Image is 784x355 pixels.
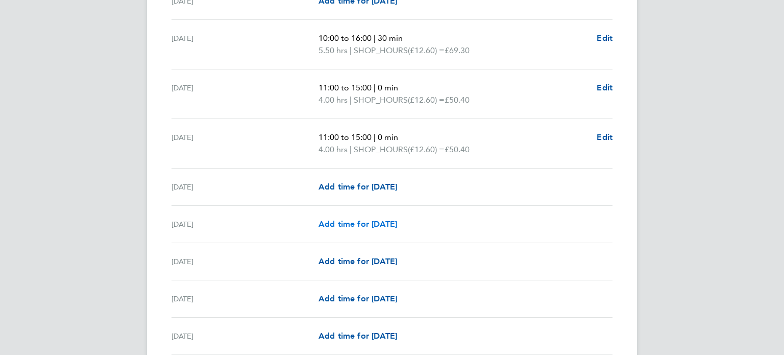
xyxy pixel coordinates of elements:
span: | [350,145,352,154]
span: 4.00 hrs [318,95,348,105]
span: Edit [597,33,612,43]
span: 11:00 to 15:00 [318,132,372,142]
a: Add time for [DATE] [318,218,397,230]
a: Add time for [DATE] [318,181,397,193]
div: [DATE] [171,82,318,106]
span: | [350,95,352,105]
span: 11:00 to 15:00 [318,83,372,92]
span: (£12.60) = [408,95,445,105]
span: | [350,45,352,55]
a: Edit [597,131,612,144]
span: SHOP_HOURS [354,44,408,57]
span: | [374,33,376,43]
a: Add time for [DATE] [318,293,397,305]
span: 0 min [378,132,398,142]
span: 4.00 hrs [318,145,348,154]
span: Edit [597,132,612,142]
div: [DATE] [171,218,318,230]
span: SHOP_HOURS [354,94,408,106]
span: 5.50 hrs [318,45,348,55]
a: Add time for [DATE] [318,330,397,342]
div: [DATE] [171,293,318,305]
div: [DATE] [171,330,318,342]
span: Add time for [DATE] [318,331,397,341]
div: [DATE] [171,181,318,193]
span: | [374,83,376,92]
div: [DATE] [171,32,318,57]
span: (£12.60) = [408,145,445,154]
span: Add time for [DATE] [318,219,397,229]
span: SHOP_HOURS [354,144,408,156]
span: 10:00 to 16:00 [318,33,372,43]
span: | [374,132,376,142]
span: £69.30 [445,45,470,55]
a: Edit [597,82,612,94]
span: Add time for [DATE] [318,182,397,192]
a: Add time for [DATE] [318,255,397,268]
span: Add time for [DATE] [318,256,397,266]
span: £50.40 [445,145,470,154]
a: Edit [597,32,612,44]
div: [DATE] [171,131,318,156]
span: 0 min [378,83,398,92]
span: Add time for [DATE] [318,294,397,303]
span: £50.40 [445,95,470,105]
span: (£12.60) = [408,45,445,55]
div: [DATE] [171,255,318,268]
span: 30 min [378,33,403,43]
span: Edit [597,83,612,92]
